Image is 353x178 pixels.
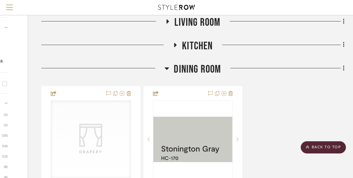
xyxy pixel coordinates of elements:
[2,131,8,141] span: (35)
[154,117,232,162] img: Paint
[60,149,121,155] div: Drapery
[2,152,8,161] span: (12)
[301,141,346,153] scroll-to-top-button: BACK TO TOP
[4,110,8,120] span: (1)
[182,40,213,53] span: Kitchen
[4,162,8,172] span: (8)
[174,63,221,76] span: Dining Room
[174,16,220,29] span: Living Room
[2,141,8,151] span: (16)
[153,101,233,178] div: 0
[4,120,8,130] span: (1)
